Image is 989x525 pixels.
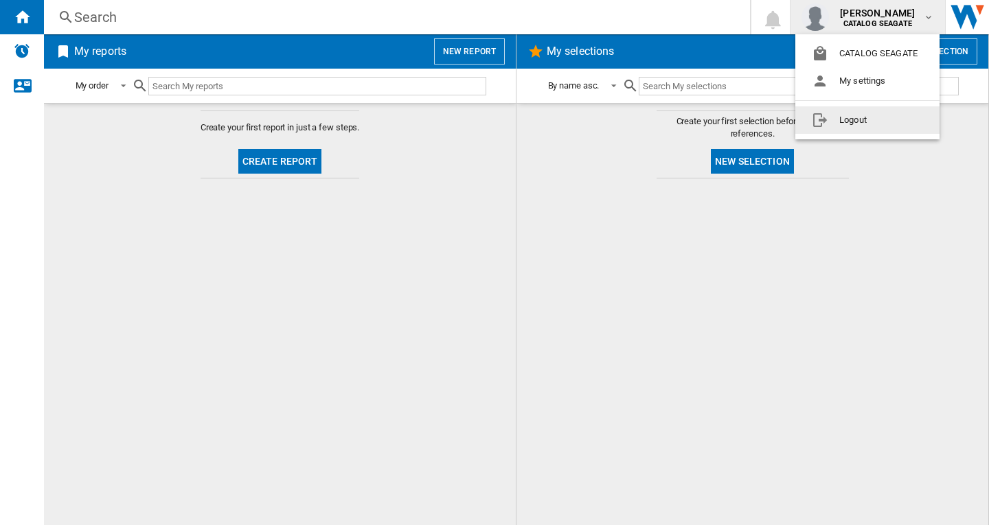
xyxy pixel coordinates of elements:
[795,106,940,134] button: Logout
[795,40,940,67] button: CATALOG SEAGATE
[795,67,940,95] button: My settings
